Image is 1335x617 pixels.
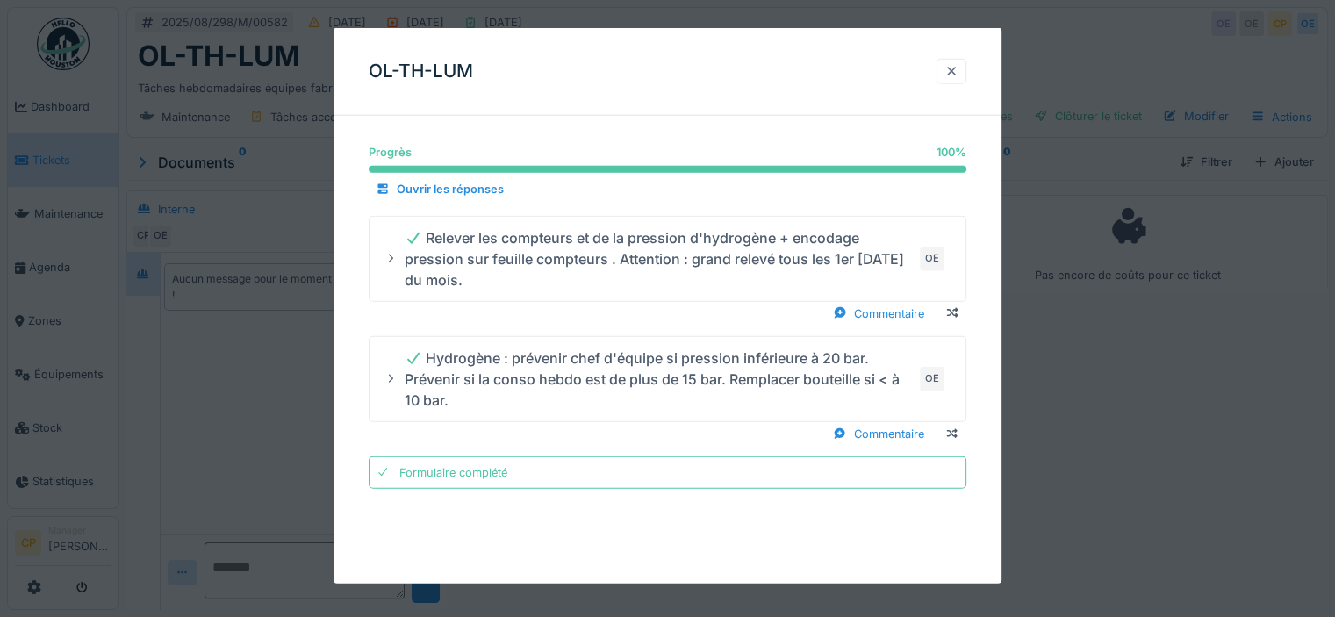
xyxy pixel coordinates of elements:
[937,144,966,161] div: 100 %
[369,166,966,173] progress: 100 %
[405,347,913,410] div: Hydrogène : prévenir chef d'équipe si pression inférieure à 20 bar. Prévenir si la conso hebdo es...
[369,144,412,161] div: Progrès
[826,421,931,445] div: Commentaire
[920,246,944,270] div: OE
[399,464,507,481] div: Formulaire complété
[405,226,913,290] div: Relever les compteurs et de la pression d'hydrogène + encodage pression sur feuille compteurs . A...
[377,223,958,293] summary: Relever les compteurs et de la pression d'hydrogène + encodage pression sur feuille compteurs . A...
[920,366,944,391] div: OE
[377,343,958,413] summary: Hydrogène : prévenir chef d'équipe si pression inférieure à 20 bar. Prévenir si la conso hebdo es...
[826,301,931,325] div: Commentaire
[369,61,473,83] h3: OL-TH-LUM
[369,177,511,201] div: Ouvrir les réponses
